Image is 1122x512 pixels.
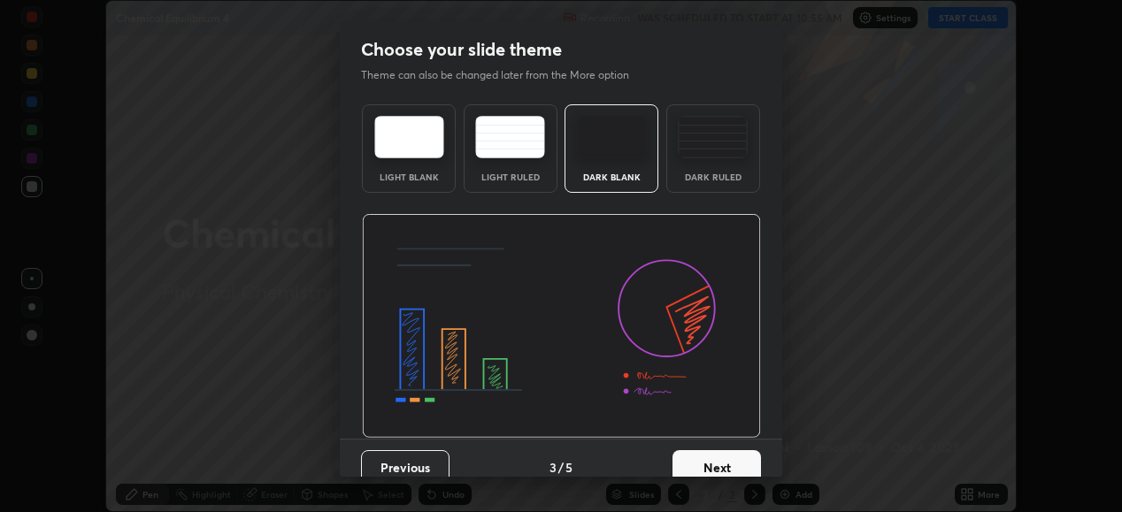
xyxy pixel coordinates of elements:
[576,172,647,181] div: Dark Blank
[577,116,647,158] img: darkTheme.f0cc69e5.svg
[549,458,557,477] h4: 3
[558,458,564,477] h4: /
[672,450,761,485] button: Next
[374,116,444,158] img: lightTheme.e5ed3b09.svg
[373,172,444,181] div: Light Blank
[565,458,573,477] h4: 5
[362,214,761,439] img: darkThemeBanner.d06ce4a2.svg
[361,450,450,485] button: Previous
[361,38,562,61] h2: Choose your slide theme
[361,67,648,83] p: Theme can also be changed later from the More option
[678,172,749,181] div: Dark Ruled
[678,116,748,158] img: darkRuledTheme.de295e13.svg
[475,172,546,181] div: Light Ruled
[475,116,545,158] img: lightRuledTheme.5fabf969.svg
